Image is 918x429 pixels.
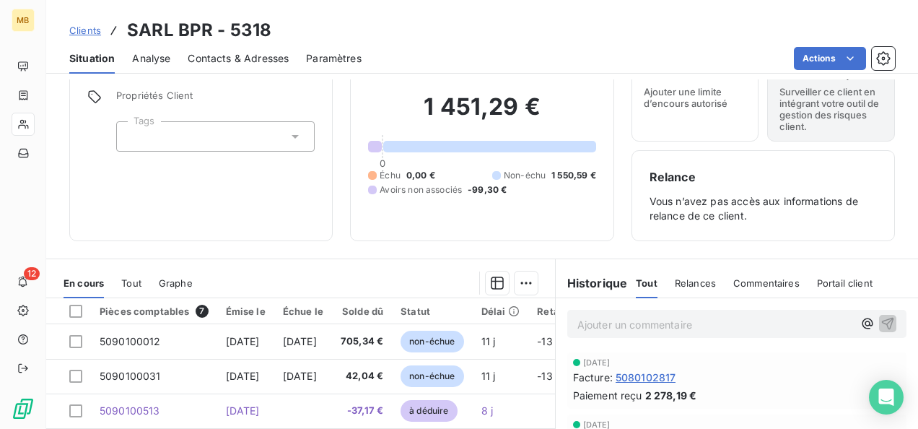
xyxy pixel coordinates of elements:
[644,86,747,109] span: Ajouter une limite d’encours autorisé
[341,334,383,349] span: 705,34 €
[504,169,546,182] span: Non-échu
[650,168,877,223] div: Vous n’avez pas accès aux informations de relance de ce client.
[645,388,697,403] span: 2 278,19 €
[537,370,558,382] span: -13 j
[401,331,463,352] span: non-échue
[406,169,435,182] span: 0,00 €
[226,370,260,382] span: [DATE]
[551,169,596,182] span: 1 550,59 €
[226,404,260,417] span: [DATE]
[583,420,611,429] span: [DATE]
[100,404,160,417] span: 5090100513
[69,25,101,36] span: Clients
[537,305,583,317] div: Retard
[573,388,642,403] span: Paiement reçu
[481,404,493,417] span: 8 j
[675,277,716,289] span: Relances
[100,335,161,347] span: 5090100012
[481,335,496,347] span: 11 j
[283,370,317,382] span: [DATE]
[121,277,141,289] span: Tout
[380,169,401,182] span: Échu
[24,267,40,280] span: 12
[468,183,507,196] span: -99,30 €
[368,92,595,136] h2: 1 451,29 €
[100,370,161,382] span: 5090100031
[283,305,323,317] div: Échue le
[573,370,613,385] span: Facture :
[380,183,462,196] span: Avoirs non associés
[341,404,383,418] span: -37,17 €
[100,305,209,318] div: Pièces comptables
[556,274,628,292] h6: Historique
[226,335,260,347] span: [DATE]
[650,168,877,186] h6: Relance
[401,400,457,422] span: à déduire
[733,277,800,289] span: Commentaires
[616,370,676,385] span: 5080102817
[188,51,289,66] span: Contacts & Adresses
[283,335,317,347] span: [DATE]
[196,305,209,318] span: 7
[583,358,611,367] span: [DATE]
[401,365,463,387] span: non-échue
[794,47,866,70] button: Actions
[537,335,558,347] span: -13 j
[631,30,759,142] button: Limite d’encoursAjouter une limite d’encours autorisé
[128,130,140,143] input: Ajouter une valeur
[380,157,385,169] span: 0
[306,51,362,66] span: Paramètres
[132,51,170,66] span: Analyse
[817,277,873,289] span: Portail client
[779,86,883,132] span: Surveiller ce client en intégrant votre outil de gestion des risques client.
[69,51,115,66] span: Situation
[767,30,895,142] button: Gestion du risqueSurveiller ce client en intégrant votre outil de gestion des risques client.
[481,370,496,382] span: 11 j
[12,9,35,32] div: MB
[64,277,104,289] span: En cours
[127,17,271,43] h3: SARL BPR - 5318
[69,23,101,38] a: Clients
[636,277,657,289] span: Tout
[401,305,463,317] div: Statut
[341,369,383,383] span: 42,04 €
[12,397,35,420] img: Logo LeanPay
[116,90,315,110] span: Propriétés Client
[481,305,520,317] div: Délai
[226,305,266,317] div: Émise le
[341,305,383,317] div: Solde dû
[869,380,904,415] div: Open Intercom Messenger
[159,277,193,289] span: Graphe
